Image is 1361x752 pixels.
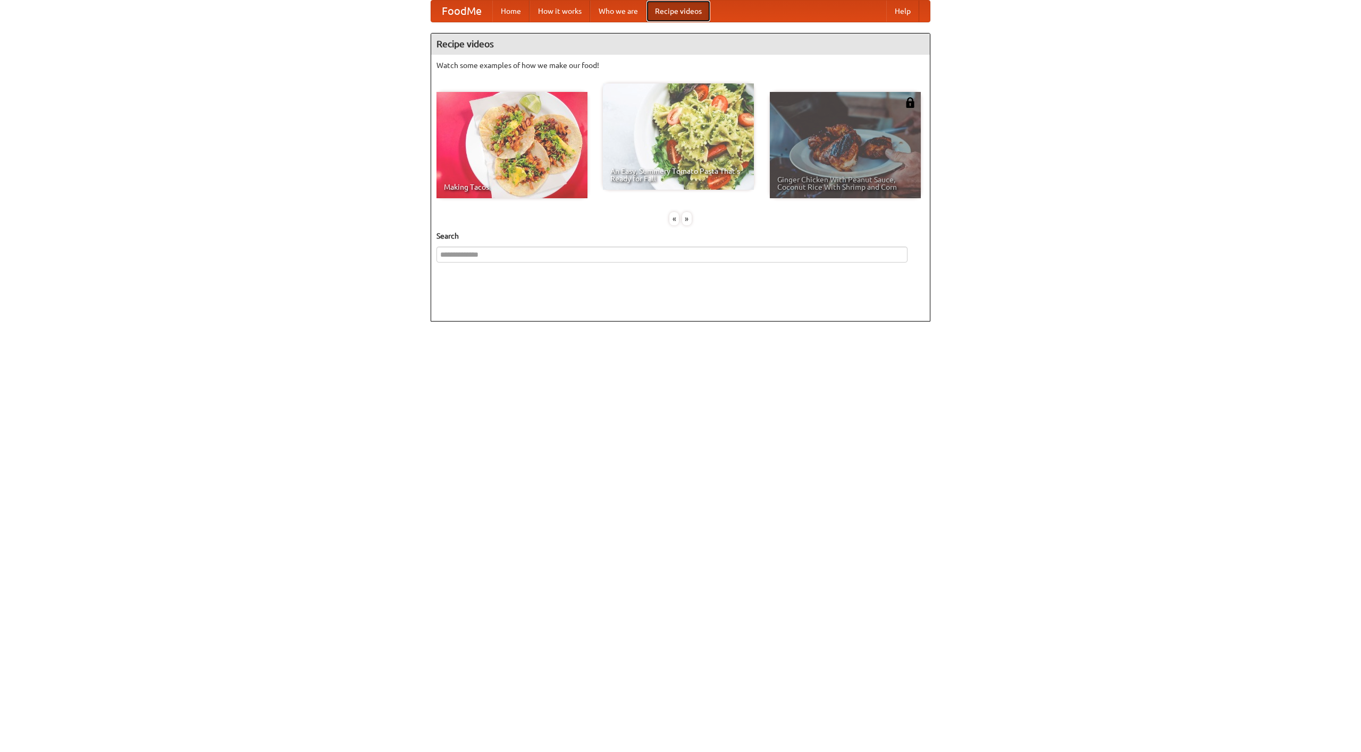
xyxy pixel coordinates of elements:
a: An Easy, Summery Tomato Pasta That's Ready for Fall [603,83,754,190]
img: 483408.png [905,97,915,108]
div: » [682,212,692,225]
h5: Search [436,231,925,241]
p: Watch some examples of how we make our food! [436,60,925,71]
span: Making Tacos [444,183,580,191]
a: Who we are [590,1,646,22]
a: Help [886,1,919,22]
span: An Easy, Summery Tomato Pasta That's Ready for Fall [610,167,746,182]
a: FoodMe [431,1,492,22]
div: « [669,212,679,225]
h4: Recipe videos [431,33,930,55]
a: Making Tacos [436,92,587,198]
a: Recipe videos [646,1,710,22]
a: How it works [530,1,590,22]
a: Home [492,1,530,22]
